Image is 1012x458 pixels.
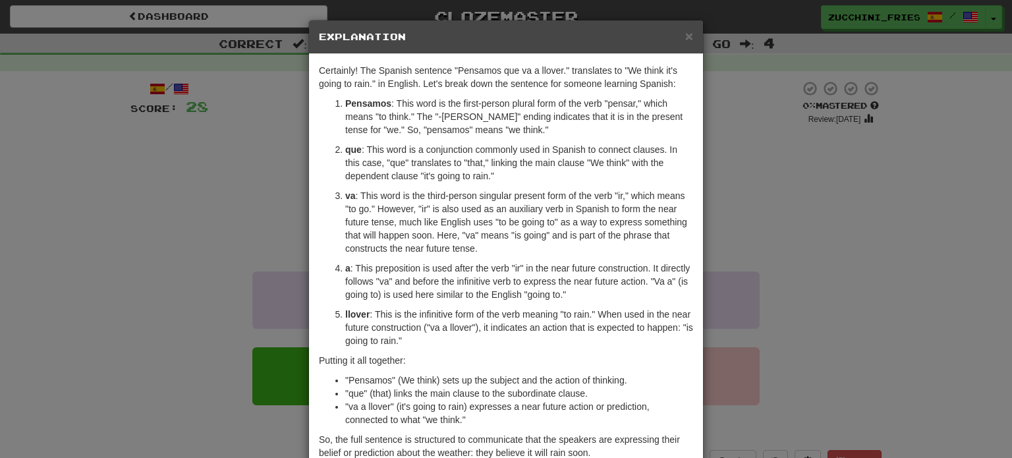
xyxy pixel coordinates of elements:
[345,190,356,201] strong: va
[345,374,693,387] li: "Pensamos" (We think) sets up the subject and the action of thinking.
[345,400,693,426] li: "va a llover" (it's going to rain) expresses a near future action or prediction, connected to wha...
[345,98,391,109] strong: Pensamos
[319,30,693,43] h5: Explanation
[685,28,693,43] span: ×
[345,387,693,400] li: "que" (that) links the main clause to the subordinate clause.
[685,29,693,43] button: Close
[345,308,693,347] p: : This is the infinitive form of the verb meaning "to rain." When used in the near future constru...
[345,144,362,155] strong: que
[319,354,693,367] p: Putting it all together:
[345,262,693,301] p: : This preposition is used after the verb "ir" in the near future construction. It directly follo...
[345,263,351,273] strong: a
[319,64,693,90] p: Certainly! The Spanish sentence "Pensamos que va a llover." translates to "We think it's going to...
[345,143,693,183] p: : This word is a conjunction commonly used in Spanish to connect clauses. In this case, "que" tra...
[345,97,693,136] p: : This word is the first-person plural form of the verb "pensar," which means "to think." The "-[...
[345,309,370,320] strong: llover
[345,189,693,255] p: : This word is the third-person singular present form of the verb "ir," which means "to go." Howe...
